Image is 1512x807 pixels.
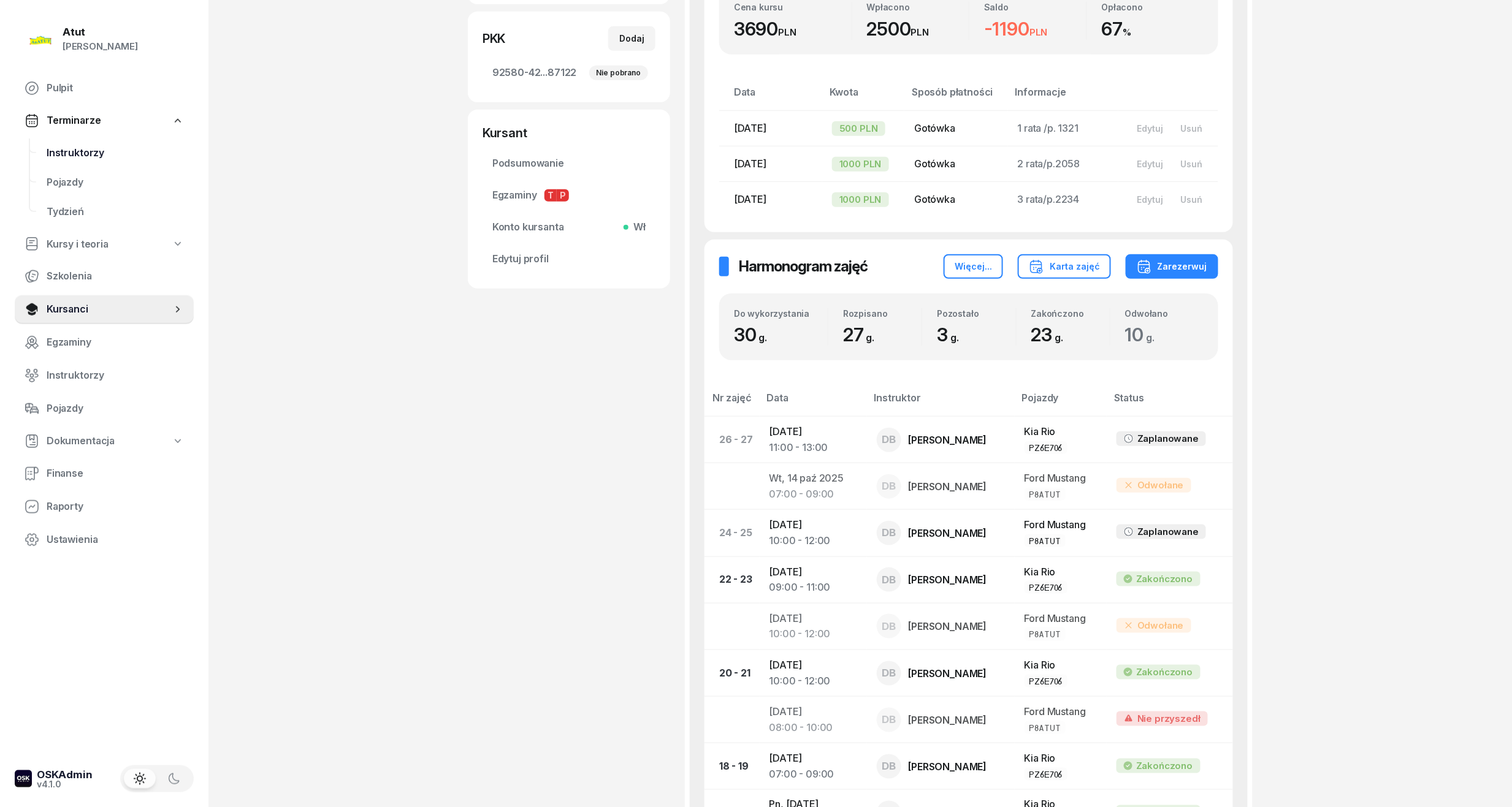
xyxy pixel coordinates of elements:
div: Więcej... [955,259,992,274]
span: DB [882,434,896,445]
div: Usuń [1180,123,1202,134]
small: PLN [778,26,796,38]
div: Saldo [984,2,1086,12]
div: [PERSON_NAME] [909,669,987,678]
a: Instruktorzy [37,138,194,168]
div: PKK [483,30,506,47]
td: 24 - 25 [704,510,760,556]
div: Usuń [1180,194,1202,205]
div: PZ6E706 [1029,442,1063,453]
span: DB [882,621,896,632]
button: Karta zajęć [1018,254,1111,279]
td: 20 - 21 [704,650,760,696]
button: Usuń [1172,154,1211,174]
button: Edytuj [1128,118,1172,138]
div: [PERSON_NAME] [909,435,987,445]
a: Kursanci [15,295,194,324]
span: T [544,189,557,202]
div: PZ6E706 [1029,676,1063,686]
div: 07:00 - 09:00 [769,767,857,782]
span: DB [882,575,896,585]
span: Kursanci [47,301,172,317]
small: g. [950,332,959,344]
span: Pojazdy [47,175,184,191]
span: 2 rata/p.2058 [1018,157,1080,170]
div: Gotówka [914,192,998,208]
div: Cena kursu [734,2,852,12]
span: Edytuj profil [492,251,646,267]
div: Odwołane [1117,618,1191,633]
span: 3 [937,324,965,346]
a: Egzaminy [15,328,194,357]
td: [DATE] [760,556,867,603]
div: Kia Rio [1025,751,1097,767]
span: Wł [628,219,646,235]
span: [DATE] [734,193,766,205]
button: Usuń [1172,189,1211,210]
div: Kia Rio [1025,657,1097,673]
div: Zaplanowane [1137,431,1199,447]
span: 3 rata/p.2234 [1018,193,1080,205]
td: [DATE] [760,697,867,743]
div: Opłacono [1102,2,1204,12]
div: Do wykorzystania [734,308,828,319]
div: Edytuj [1137,159,1163,169]
div: [PERSON_NAME] [909,621,987,631]
a: Kursy i teoria [15,230,194,259]
th: Kwota [822,84,904,110]
div: Zakończono [1136,758,1193,774]
button: Usuń [1172,118,1211,138]
div: 67 [1102,18,1204,40]
button: Zarezerwuj [1126,254,1218,279]
a: Tydzień [37,197,194,227]
div: Gotówka [914,156,998,172]
div: Odwołane [1117,478,1191,493]
div: Edytuj [1137,123,1163,134]
a: Terminarze [15,107,194,135]
td: 18 - 19 [704,743,760,790]
div: Zakończono [1031,308,1110,319]
th: Nr zajęć [704,390,760,416]
span: Ustawienia [47,532,184,548]
div: P8ATUT [1029,722,1061,733]
div: 3690 [734,18,852,40]
td: [DATE] [760,743,867,790]
div: 09:00 - 11:00 [769,580,857,596]
div: [PERSON_NAME] [909,575,987,585]
div: 10:00 - 12:00 [769,673,857,689]
div: Ford Mustang [1025,704,1097,720]
button: Edytuj [1128,189,1172,210]
td: [DATE] [760,510,867,556]
span: Pulpit [47,80,184,96]
img: logo-xs-dark@2x.png [15,770,32,787]
th: Data [760,390,867,416]
span: Instruktorzy [47,368,184,384]
div: 07:00 - 09:00 [769,487,857,502]
div: Karta zajęć [1029,259,1100,274]
a: Pojazdy [15,394,194,423]
div: [PERSON_NAME] [909,482,987,491]
div: Nie pobrano [589,66,648,80]
small: % [1123,26,1131,38]
div: [PERSON_NAME] [909,762,987,771]
div: 500 PLN [832,121,885,136]
span: Konto kursanta [492,219,646,235]
td: [DATE] [760,650,867,696]
div: Ford Mustang [1025,517,1097,533]
span: Instruktorzy [47,145,184,161]
div: Kia Rio [1025,564,1097,580]
span: [DATE] [734,122,766,134]
span: Dokumentacja [47,433,115,449]
td: 22 - 23 [704,556,760,603]
div: Zarezerwuj [1137,259,1207,274]
div: Kursant [483,124,655,142]
div: 08:00 - 10:00 [769,720,857,736]
div: Ford Mustang [1025,471,1097,487]
div: -1190 [984,18,1086,40]
div: PZ6E706 [1029,769,1063,779]
span: DB [882,481,896,491]
th: Sposób płatności [904,84,1007,110]
a: Finanse [15,459,194,488]
a: 92580-42...87122Nie pobrano [483,58,655,88]
div: Odwołano [1125,308,1204,319]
